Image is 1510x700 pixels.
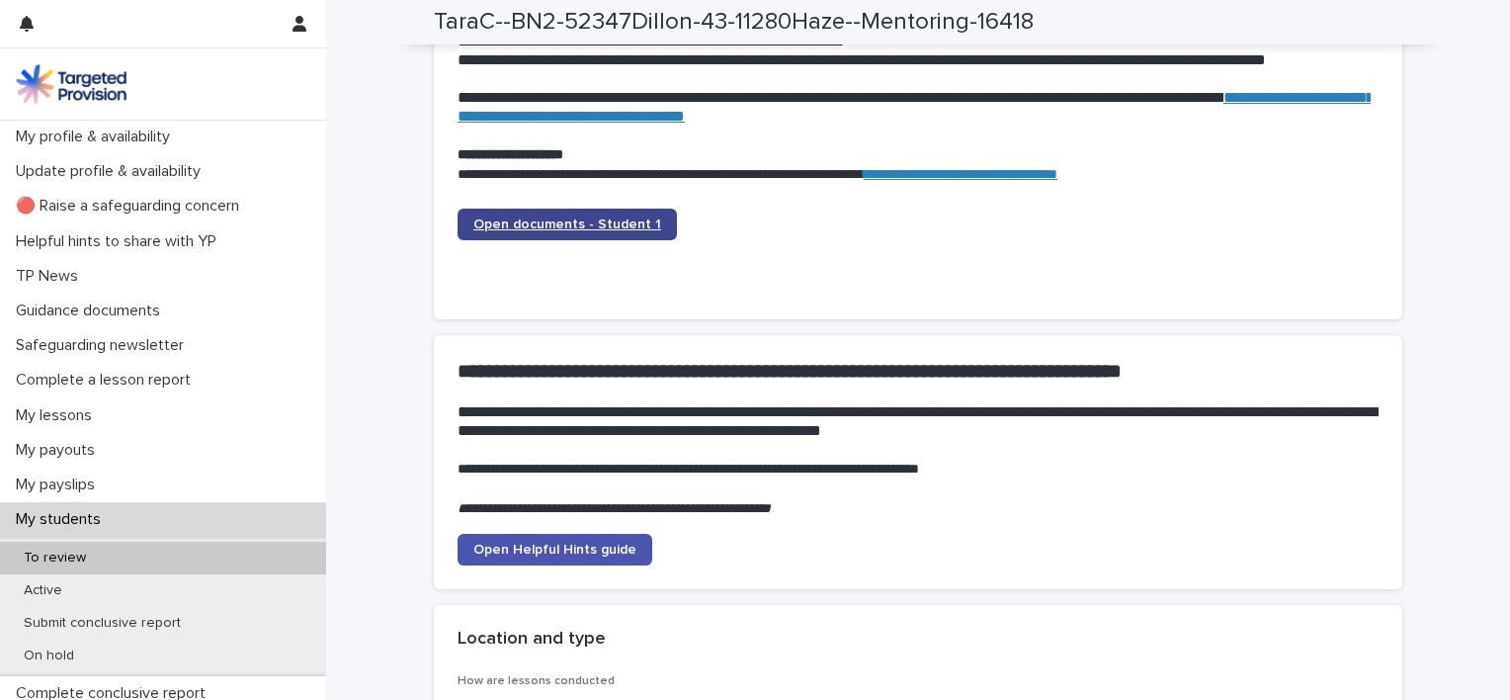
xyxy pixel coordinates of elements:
p: My payouts [8,441,111,460]
p: Submit conclusive report [8,615,197,632]
h2: TaraC--BN2-52347Dillon-43-11280Haze--Mentoring-16418 [434,8,1034,37]
span: How are lessons conducted [458,675,615,687]
p: My payslips [8,476,111,494]
p: My students [8,510,117,529]
h2: Location and type [458,629,606,651]
p: Active [8,582,78,599]
p: My lessons [8,406,108,425]
p: Update profile & availability [8,162,216,181]
p: Guidance documents [8,302,176,320]
a: Open Helpful Hints guide [458,534,652,566]
img: M5nRWzHhSzIhMunXDL62 [16,64,126,104]
p: Complete a lesson report [8,371,207,390]
p: TP News [8,267,94,286]
p: My profile & availability [8,128,186,146]
a: Open documents - Student 1 [458,209,677,240]
p: To review [8,550,102,567]
p: Helpful hints to share with YP [8,232,232,251]
p: 🔴 Raise a safeguarding concern [8,197,255,216]
p: On hold [8,648,90,664]
p: Safeguarding newsletter [8,336,200,355]
span: Open documents - Student 1 [473,218,661,231]
span: Open Helpful Hints guide [473,543,636,557]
